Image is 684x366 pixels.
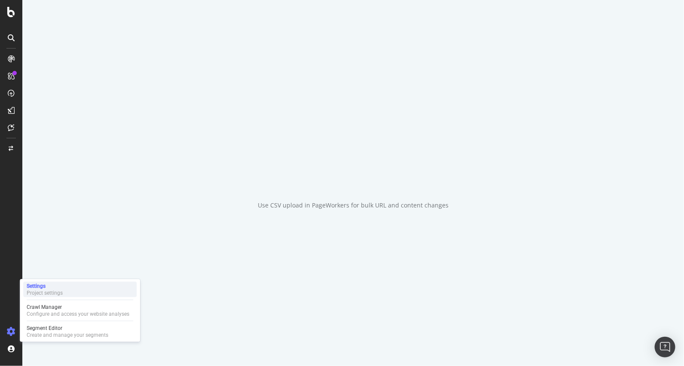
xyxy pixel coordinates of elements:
a: Segment EditorCreate and manage your segments [23,324,137,339]
a: SettingsProject settings [23,282,137,297]
div: animation [322,156,384,187]
div: Create and manage your segments [27,332,108,339]
div: Configure and access your website analyses [27,311,129,317]
div: Use CSV upload in PageWorkers for bulk URL and content changes [258,201,449,210]
div: Project settings [27,290,63,296]
div: Settings [27,283,63,290]
div: Crawl Manager [27,304,129,311]
div: Segment Editor [27,325,108,332]
a: Crawl ManagerConfigure and access your website analyses [23,303,137,318]
div: Open Intercom Messenger [655,337,675,357]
